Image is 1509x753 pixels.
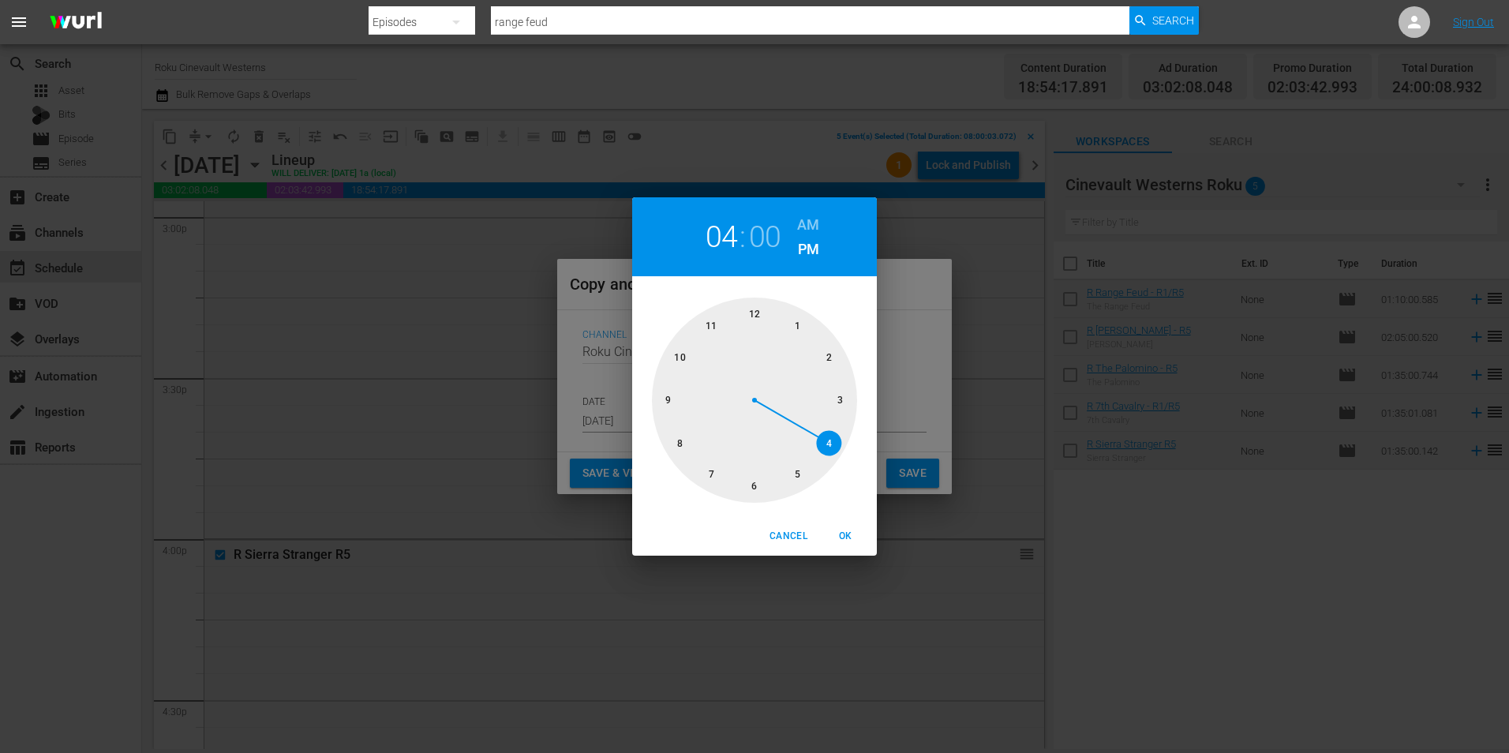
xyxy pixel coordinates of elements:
[38,4,114,41] img: ans4CAIJ8jUAAAAAAAAAAAAAAAAAAAAAAAAgQb4GAAAAAAAAAAAAAAAAAAAAAAAAJMjXAAAAAAAAAAAAAAAAAAAAAAAAgAT5G...
[769,528,807,545] span: Cancel
[706,219,738,255] button: 04
[798,237,819,262] h6: PM
[820,523,871,549] button: OK
[1453,16,1494,28] a: Sign Out
[749,219,781,255] button: 00
[797,212,819,238] button: AM
[797,237,819,262] button: PM
[826,528,864,545] span: OK
[9,13,28,32] span: menu
[740,219,746,255] h2: :
[1152,6,1194,35] span: Search
[763,523,814,549] button: Cancel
